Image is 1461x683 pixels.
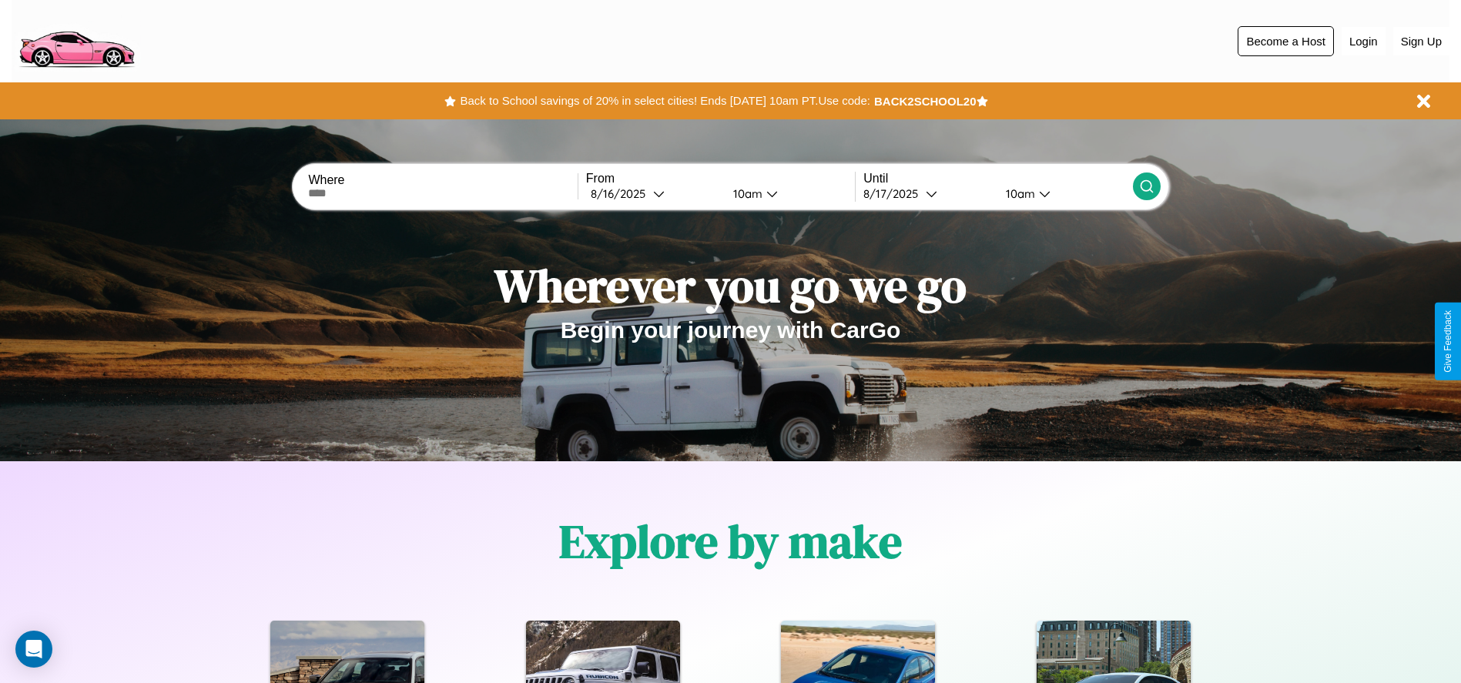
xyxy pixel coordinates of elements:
[998,186,1039,201] div: 10am
[586,186,721,202] button: 8/16/2025
[12,8,141,72] img: logo
[559,510,902,573] h1: Explore by make
[1393,27,1449,55] button: Sign Up
[721,186,856,202] button: 10am
[994,186,1133,202] button: 10am
[1342,27,1386,55] button: Login
[586,172,855,186] label: From
[591,186,653,201] div: 8 / 16 / 2025
[308,173,577,187] label: Where
[874,95,977,108] b: BACK2SCHOOL20
[863,186,926,201] div: 8 / 17 / 2025
[15,631,52,668] div: Open Intercom Messenger
[1238,26,1334,56] button: Become a Host
[1443,310,1453,373] div: Give Feedback
[456,90,873,112] button: Back to School savings of 20% in select cities! Ends [DATE] 10am PT.Use code:
[725,186,766,201] div: 10am
[863,172,1132,186] label: Until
